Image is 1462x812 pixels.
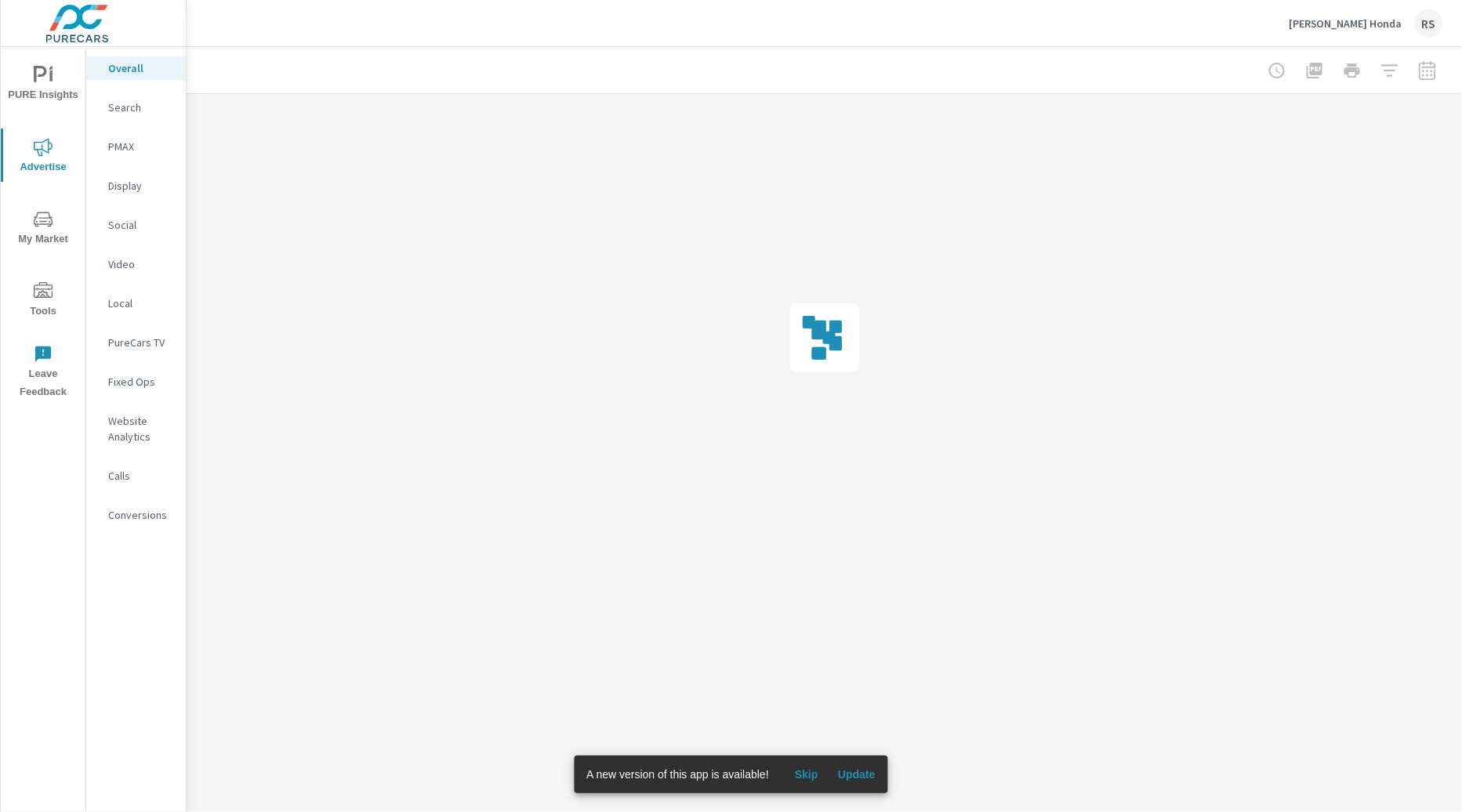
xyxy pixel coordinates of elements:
[832,762,882,787] button: Update
[586,768,769,781] span: A new version of this app is available!
[86,174,186,198] div: Display
[1289,16,1402,31] p: [PERSON_NAME] Honda
[782,762,832,787] button: Skip
[838,767,876,781] span: Update
[86,331,186,354] div: PureCars TV
[108,100,173,115] p: Search
[5,345,81,401] span: Leave Feedback
[108,217,173,233] p: Social
[108,335,173,350] p: PureCars TV
[1,47,85,408] div: nav menu
[5,282,81,321] span: Tools
[108,507,173,523] p: Conversions
[108,139,173,154] p: PMAX
[86,370,186,393] div: Fixed Ops
[86,135,186,158] div: PMAX
[108,468,173,484] p: Calls
[108,295,173,311] p: Local
[86,213,186,237] div: Social
[5,210,81,248] span: My Market
[5,66,81,104] span: PURE Insights
[86,56,186,80] div: Overall
[86,464,186,488] div: Calls
[86,292,186,315] div: Local
[108,413,173,444] p: Website Analytics
[86,96,186,119] div: Search
[788,767,825,781] span: Skip
[108,374,173,390] p: Fixed Ops
[86,503,186,527] div: Conversions
[108,178,173,194] p: Display
[108,256,173,272] p: Video
[5,138,81,176] span: Advertise
[86,409,186,448] div: Website Analytics
[1415,9,1443,38] div: RS
[108,60,173,76] p: Overall
[86,252,186,276] div: Video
